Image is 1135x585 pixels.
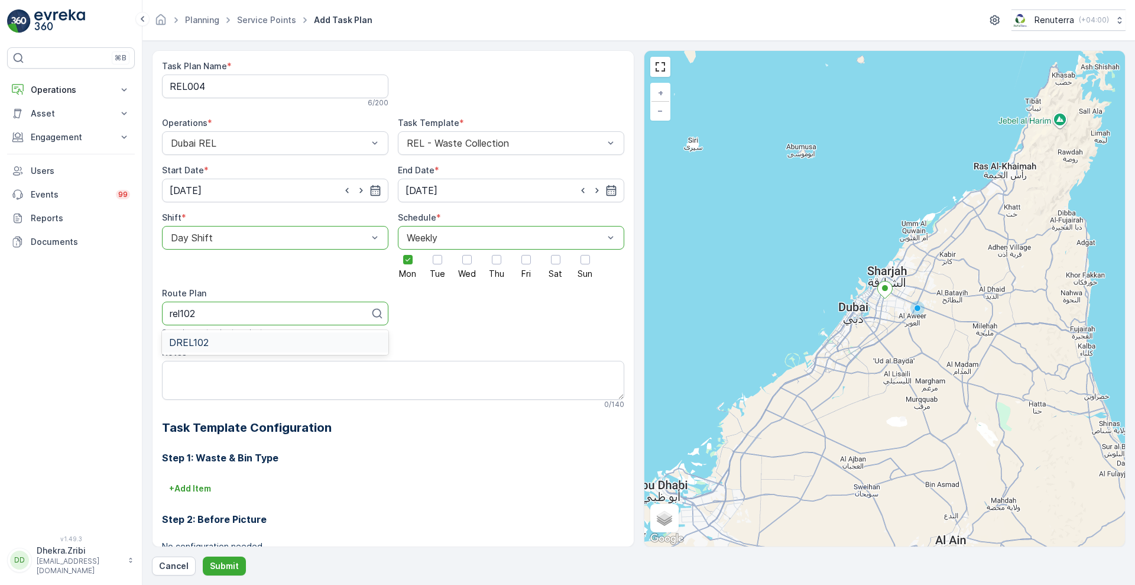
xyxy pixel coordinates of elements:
label: Route Plan [162,288,206,298]
label: Schedule [398,212,436,222]
label: Task Plan Name [162,61,227,71]
span: Tue [430,270,445,278]
button: Cancel [152,557,196,576]
span: Add Task Plan [312,14,375,26]
h2: Task Template Configuration [162,419,624,437]
span: Fri [521,270,531,278]
p: ( +04:00 ) [1079,15,1109,25]
a: Open this area in Google Maps (opens a new window) [647,531,686,547]
p: Operations [31,84,111,96]
label: Operations [162,118,207,128]
button: Operations [7,78,135,102]
button: Asset [7,102,135,125]
a: Reports [7,206,135,230]
h3: Step 2: Before Picture [162,512,624,526]
a: Planning [185,15,219,25]
p: Cancel [159,560,189,572]
a: Events99 [7,183,135,206]
p: Dhekra.Zribi [37,545,122,557]
p: Asset [31,108,111,119]
span: + [658,88,663,98]
input: dd/mm/yyyy [398,179,624,202]
label: Task Template [398,118,459,128]
img: logo_light-DOdMpM7g.png [34,9,85,33]
button: Engagement [7,125,135,149]
a: Zoom In [651,84,669,102]
a: Zoom Out [651,102,669,119]
span: Sun [578,270,592,278]
span: Wed [458,270,476,278]
label: End Date [398,165,434,175]
button: +Add Item [162,479,218,498]
p: Renuterra [1035,14,1074,26]
p: Events [31,189,109,201]
label: Shift [162,212,181,222]
p: Users [31,165,130,177]
p: Reports [31,212,130,224]
p: [EMAIL_ADDRESS][DOMAIN_NAME] [37,557,122,576]
h3: Step 1: Waste & Bin Type [162,451,624,465]
button: Submit [203,557,246,576]
span: − [657,105,663,115]
img: Google [647,531,686,547]
a: Documents [7,230,135,254]
p: + Add Item [169,483,211,494]
span: Thu [489,270,504,278]
p: ⌘B [115,53,127,63]
div: DD [10,551,29,570]
img: Screenshot_2024-07-26_at_13.33.01.png [1011,14,1030,27]
a: Homepage [154,18,167,28]
p: Submit [210,560,239,572]
p: Engagement [31,131,111,143]
p: 6 / 200 [368,98,388,108]
a: Layers [651,505,677,531]
span: DREL102 [169,337,209,348]
input: dd/mm/yyyy [162,179,388,202]
label: Start Date [162,165,204,175]
button: Renuterra(+04:00) [1011,9,1126,31]
p: Documents [31,236,130,248]
span: Sat [549,270,562,278]
a: View Fullscreen [651,58,669,76]
span: Search a route plan to select. [162,328,264,337]
button: DDDhekra.Zribi[EMAIL_ADDRESS][DOMAIN_NAME] [7,545,135,576]
p: 99 [118,190,128,199]
a: Users [7,159,135,183]
span: v 1.49.3 [7,535,135,542]
p: No configuration needed. [162,541,624,552]
img: logo [7,9,31,33]
a: Service Points [237,15,296,25]
p: 0 / 140 [604,400,624,409]
span: Mon [399,270,416,278]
